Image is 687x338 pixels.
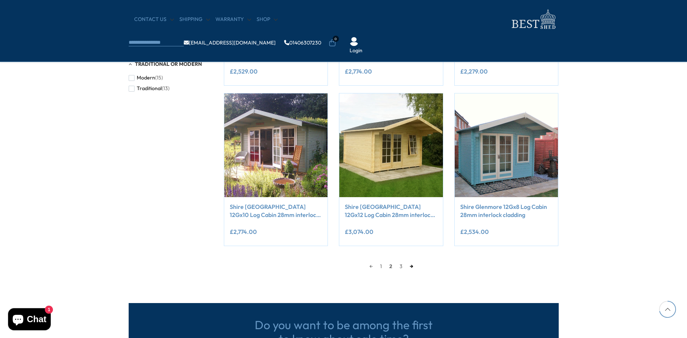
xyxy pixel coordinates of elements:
[179,16,210,23] a: Shipping
[284,40,321,45] a: 01406307230
[345,203,437,219] a: Shire [GEOGRAPHIC_DATA] 12Gx12 Log Cabin 28mm interlock cladding
[455,93,558,197] img: Shire Glenmore 12Gx8 Log Cabin 28mm interlock cladding - Best Shed
[339,93,443,197] img: Shire Glenmore 12Gx12 Log Cabin 28mm interlock cladding - Best Shed
[406,261,417,272] a: →
[257,16,278,23] a: Shop
[366,261,376,272] a: ←
[460,203,553,219] a: Shire Glenmore 12Gx8 Log Cabin 28mm interlock cladding
[134,16,174,23] a: CONTACT US
[137,85,162,92] span: Traditional
[386,261,396,272] span: 2
[345,229,373,235] ins: £3,074.00
[460,68,488,74] ins: £2,279.00
[162,85,169,92] span: (13)
[155,75,163,81] span: (15)
[460,229,489,235] ins: £2,534.00
[137,75,155,81] span: Modern
[129,72,163,83] button: Modern
[350,47,362,54] a: Login
[215,16,251,23] a: Warranty
[333,36,339,42] span: 0
[329,39,336,47] a: 0
[224,93,328,197] img: Shire Glenmore 12Gx10 Log Cabin 28mm interlock cladding - Best Shed
[135,61,202,67] span: Traditional or Modern
[184,40,276,45] a: [EMAIL_ADDRESS][DOMAIN_NAME]
[230,229,257,235] ins: £2,774.00
[6,308,53,332] inbox-online-store-chat: Shopify online store chat
[396,261,406,272] a: 3
[129,83,169,94] button: Traditional
[376,261,386,272] a: 1
[230,203,322,219] a: Shire [GEOGRAPHIC_DATA] 12Gx10 Log Cabin 28mm interlock cladding
[345,68,372,74] ins: £2,774.00
[350,37,358,46] img: User Icon
[507,7,559,31] img: logo
[230,68,258,74] ins: £2,529.00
